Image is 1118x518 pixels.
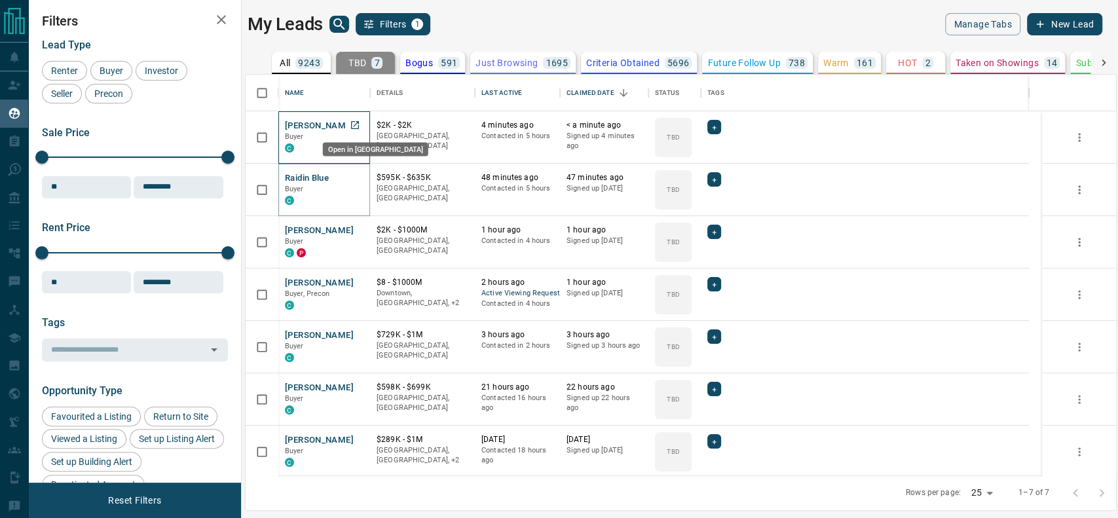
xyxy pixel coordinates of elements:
p: 738 [789,58,805,67]
p: HOT [898,58,917,67]
div: condos.ca [285,143,294,153]
p: Just Browsing [475,58,538,67]
div: + [707,172,721,187]
div: Precon [85,84,132,103]
button: New Lead [1027,13,1102,35]
p: Signed up 3 hours ago [567,341,642,351]
p: Contacted 18 hours ago [481,445,553,466]
p: 1695 [546,58,568,67]
p: 1 hour ago [567,277,642,288]
p: Signed up [DATE] [567,445,642,456]
p: 2 [925,58,930,67]
p: 3 hours ago [567,329,642,341]
p: Taken on Showings [956,58,1039,67]
p: Signed up [DATE] [567,183,642,194]
p: Signed up 4 minutes ago [567,131,642,151]
div: + [707,329,721,344]
button: Filters1 [356,13,431,35]
span: Opportunity Type [42,384,122,397]
button: more [1070,337,1089,357]
p: Warm [823,58,849,67]
p: Contacted 16 hours ago [481,393,553,413]
button: Open [205,341,223,359]
div: condos.ca [285,248,294,257]
p: All [280,58,290,67]
p: 9243 [298,58,320,67]
span: Buyer [285,394,304,403]
span: 1 [413,20,422,29]
p: 7 [374,58,379,67]
p: TBD [667,394,679,404]
p: $2K - $1000M [377,225,468,236]
div: + [707,225,721,239]
span: Set up Building Alert [47,456,137,467]
span: Tags [42,316,65,329]
p: TBD [667,342,679,352]
button: [PERSON_NAME] [285,382,354,394]
span: + [712,278,717,291]
div: Set up Listing Alert [130,429,224,449]
p: 1 hour ago [567,225,642,236]
p: Future Follow Up [707,58,780,67]
p: 1–7 of 7 [1018,487,1049,498]
span: Return to Site [149,411,213,422]
div: condos.ca [285,196,294,205]
div: Buyer [90,61,132,81]
button: [PERSON_NAME] [285,225,354,237]
p: [GEOGRAPHIC_DATA], [GEOGRAPHIC_DATA] [377,131,468,151]
p: Signed up [DATE] [567,236,642,246]
p: Criteria Obtained [586,58,660,67]
div: Last Active [475,75,560,111]
p: 1 hour ago [481,225,553,236]
button: more [1070,232,1089,252]
p: < a minute ago [567,120,642,131]
div: Tags [701,75,1029,111]
button: more [1070,390,1089,409]
div: Claimed Date [567,75,614,111]
div: Name [278,75,370,111]
div: condos.ca [285,353,294,362]
div: condos.ca [285,301,294,310]
div: Open in [GEOGRAPHIC_DATA] [323,143,428,157]
p: West End, Toronto [377,288,468,308]
p: TBD [667,447,679,456]
p: Bogus [405,58,433,67]
p: TBD [348,58,366,67]
p: 21 hours ago [481,382,553,393]
div: Reactivated Account [42,475,145,494]
button: [PERSON_NAME] [285,120,354,132]
p: TBD [667,237,679,247]
p: TBD [667,289,679,299]
div: 25 [966,483,997,502]
div: Claimed Date [560,75,648,111]
span: + [712,120,717,134]
div: condos.ca [285,405,294,415]
p: 5696 [667,58,690,67]
span: Buyer [95,65,128,76]
button: [PERSON_NAME] [285,329,354,342]
button: Reset Filters [100,489,170,511]
span: Renter [47,65,83,76]
div: Viewed a Listing [42,429,126,449]
div: Investor [136,61,187,81]
p: 2 hours ago [481,277,553,288]
p: Contacted in 5 hours [481,183,553,194]
p: Contacted in 2 hours [481,341,553,351]
a: Open in New Tab [346,117,363,134]
div: property.ca [297,248,306,257]
p: 591 [441,58,457,67]
div: Set up Building Alert [42,452,141,472]
p: 22 hours ago [567,382,642,393]
p: Contacted in 4 hours [481,236,553,246]
span: + [712,330,717,343]
span: + [712,173,717,186]
button: Raidin Blue [285,172,329,185]
p: 14 [1047,58,1058,67]
span: Buyer [285,237,304,246]
span: Favourited a Listing [47,411,136,422]
p: Rows per page: [906,487,961,498]
p: $729K - $1M [377,329,468,341]
span: Set up Listing Alert [134,434,219,444]
p: TBD [667,185,679,194]
div: + [707,277,721,291]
